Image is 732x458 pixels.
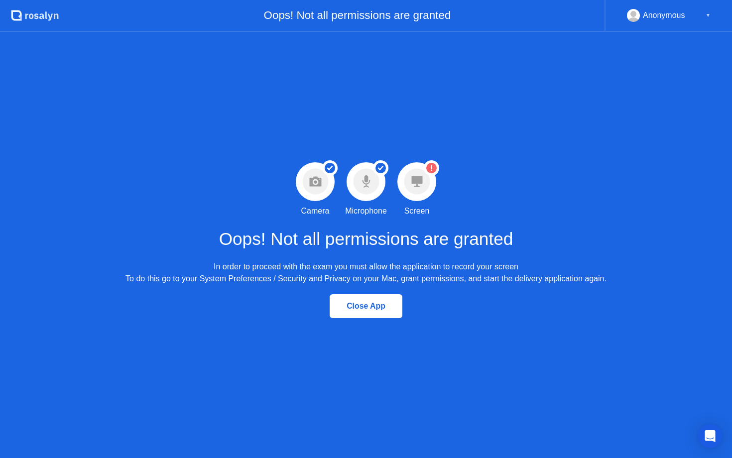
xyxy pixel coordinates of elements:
[698,424,722,448] div: Open Intercom Messenger
[301,205,330,217] div: Camera
[345,205,387,217] div: Microphone
[404,205,430,217] div: Screen
[125,261,607,285] div: In order to proceed with the exam you must allow the application to record your screen To do this...
[330,294,402,318] button: Close App
[643,9,685,22] div: Anonymous
[219,226,513,252] h1: Oops! Not all permissions are granted
[706,9,711,22] div: ▼
[333,302,399,311] div: Close App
